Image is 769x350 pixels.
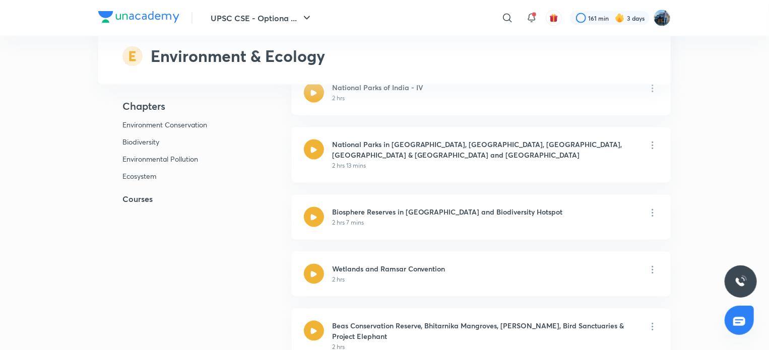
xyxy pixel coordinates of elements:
h2: Environment & Ecology [151,44,325,68]
p: Environmental Pollution [122,155,221,164]
img: I A S babu [654,10,671,27]
h6: National Parks of India - IV [332,83,423,93]
p: 2 hrs 13 mins [332,162,366,171]
p: Environment Conservation [122,121,221,130]
img: syllabus-subject-icon [122,46,143,66]
h6: Beas Conservation Reserve, Bhitarnika Mangroves, [PERSON_NAME], Bird Sanctuaries & Project Elephant [332,321,638,342]
p: 2 hrs [332,275,345,285]
h6: Wetlands and Ramsar Convention [332,264,445,274]
img: avatar [549,14,558,23]
h5: Courses [98,193,260,205]
p: 2 hrs 7 mins [332,219,364,228]
h4: Chapters [98,101,260,113]
img: ttu [735,275,747,288]
a: Company Logo [98,11,179,26]
h6: National Parks in [GEOGRAPHIC_DATA], [GEOGRAPHIC_DATA], [GEOGRAPHIC_DATA], [GEOGRAPHIC_DATA] & [G... [332,139,638,161]
img: Company Logo [98,11,179,23]
p: Ecosystem [122,172,221,181]
img: streak [615,13,625,23]
p: Biodiversity [122,138,221,147]
button: UPSC CSE - Optiona ... [205,8,319,28]
button: avatar [546,10,562,26]
h6: Biosphere Reserves in [GEOGRAPHIC_DATA] and Biodiversity Hotspot [332,207,563,218]
p: 2 hrs [332,94,345,103]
